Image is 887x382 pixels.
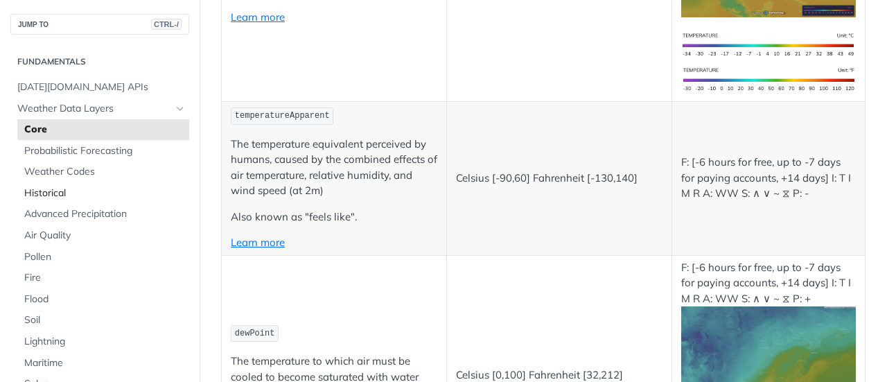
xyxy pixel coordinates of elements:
span: temperatureApparent [235,111,330,121]
a: Advanced Precipitation [17,204,189,225]
a: Weather Data LayersHide subpages for Weather Data Layers [10,98,189,119]
span: Expand image [681,351,856,364]
span: Air Quality [24,229,186,243]
a: Flood [17,289,189,310]
span: CTRL-/ [151,19,182,30]
button: Hide subpages for Weather Data Layers [175,103,186,114]
p: Also known as "feels like". [231,209,437,225]
a: Probabilistic Forecasting [17,141,189,162]
a: Soil [17,310,189,331]
a: Learn more [231,236,285,249]
span: Weather Codes [24,165,186,179]
span: Expand image [681,72,856,85]
span: Soil [24,313,186,327]
button: JUMP TOCTRL-/ [10,14,189,35]
span: Advanced Precipitation [24,207,186,221]
span: Flood [24,293,186,306]
p: Celsius [-90,60] Fahrenheit [-130,140] [456,171,662,186]
h2: Fundamentals [10,55,189,68]
p: The temperature equivalent perceived by humans, caused by the combined effects of air temperature... [231,137,437,199]
p: F: [-6 hours for free, up to -7 days for paying accounts, +14 days] I: T I M R A: WW S: ∧ ∨ ~ ⧖ P: - [681,155,856,202]
span: Core [24,123,186,137]
span: Weather Data Layers [17,102,171,116]
span: Historical [24,186,186,200]
span: [DATE][DOMAIN_NAME] APIs [17,80,186,94]
a: Core [17,119,189,140]
span: Expand image [681,37,856,51]
a: Air Quality [17,225,189,246]
span: Pollen [24,250,186,264]
a: Historical [17,183,189,204]
a: Lightning [17,331,189,352]
a: [DATE][DOMAIN_NAME] APIs [10,77,189,98]
span: dewPoint [235,329,275,338]
span: Fire [24,271,186,285]
a: Weather Codes [17,162,189,182]
a: Pollen [17,247,189,268]
span: Probabilistic Forecasting [24,144,186,158]
span: Lightning [24,335,186,349]
a: Fire [17,268,189,288]
a: Maritime [17,353,189,374]
span: Maritime [24,356,186,370]
a: Learn more [231,10,285,24]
